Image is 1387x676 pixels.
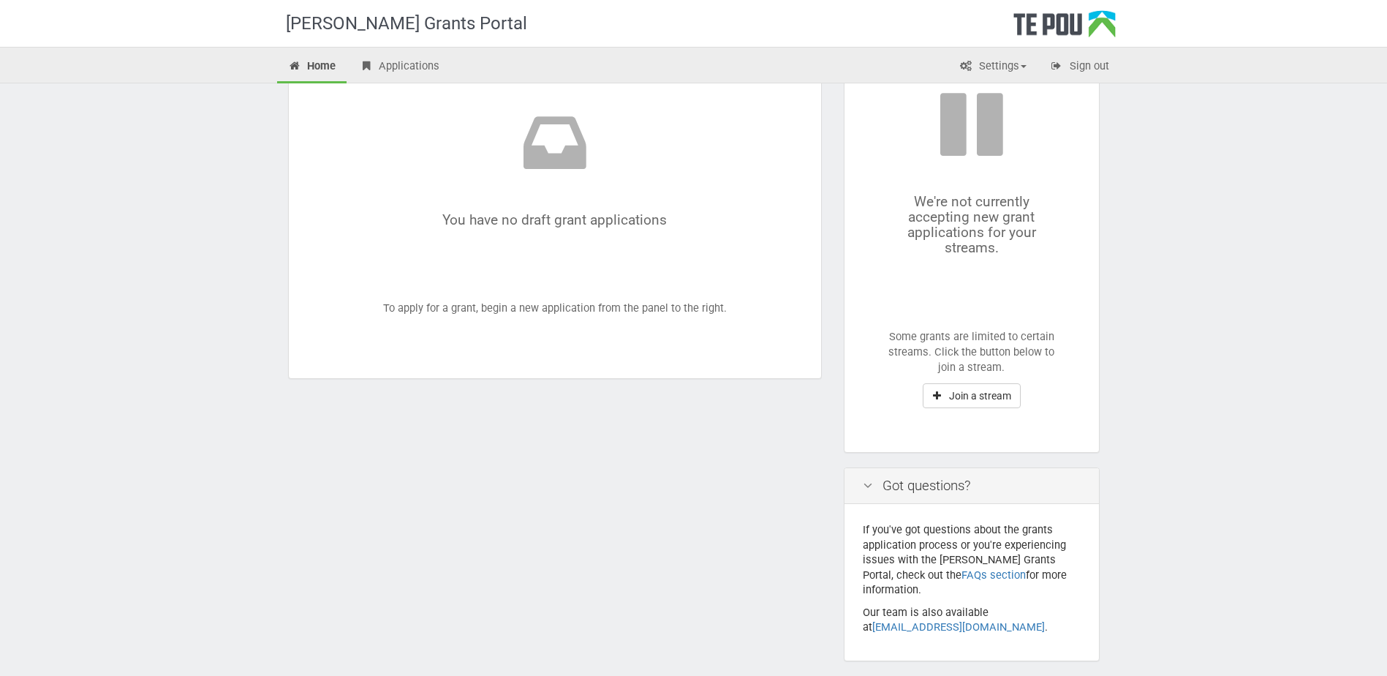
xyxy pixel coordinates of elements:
[277,51,347,83] a: Home
[844,468,1099,505] div: Got questions?
[888,88,1055,256] div: We're not currently accepting new grant applications for your streams.
[1013,10,1116,47] div: Te Pou Logo
[307,7,803,361] div: To apply for a grant, begin a new application from the panel to the right.
[351,106,759,228] div: You have no draft grant applications
[961,568,1026,582] a: FAQs section
[863,605,1081,635] p: Our team is also available at .
[948,51,1038,83] a: Settings
[923,383,1021,408] button: Join a stream
[348,51,450,83] a: Applications
[888,329,1055,376] p: Some grants are limited to certain streams. Click the button below to join a stream.
[863,522,1081,598] p: If you've got questions about the grants application process or you're experiencing issues with t...
[1039,51,1120,83] a: Sign out
[872,620,1045,634] a: [EMAIL_ADDRESS][DOMAIN_NAME]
